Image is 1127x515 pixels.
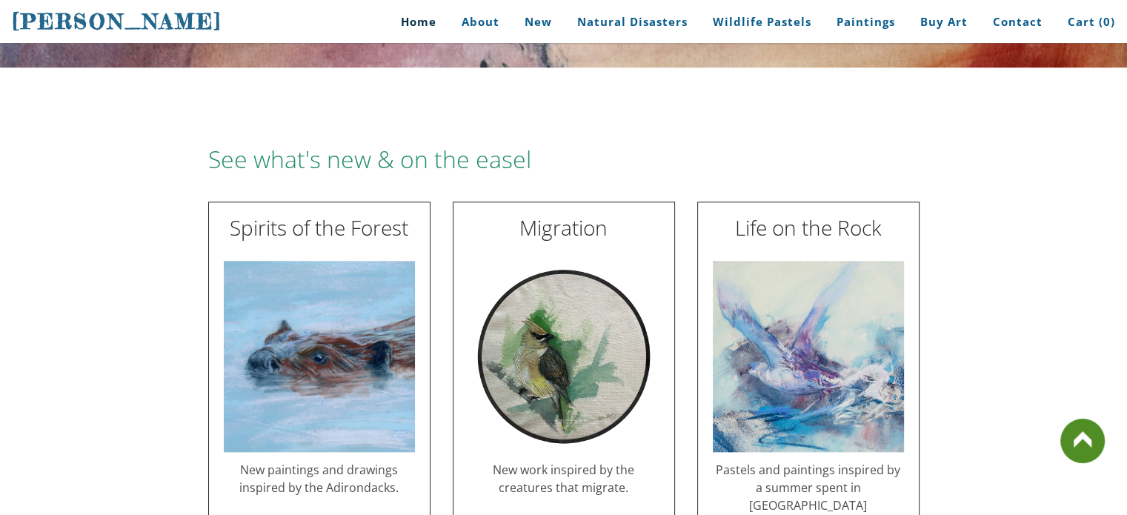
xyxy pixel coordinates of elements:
[468,217,659,238] h2: Migration
[982,5,1054,39] a: Contact
[224,461,415,496] div: New paintings and drawings inspired by the Adirondacks.
[468,461,659,496] div: New work inspired by the creatures that migrate.
[379,5,448,39] a: Home
[224,217,415,238] h2: Spirits of the Forest
[468,261,659,452] img: Stephanie Peters Art
[208,143,531,175] font: See what's new & on the easel
[12,9,222,34] span: [PERSON_NAME]
[566,5,699,39] a: Natural Disasters
[825,5,906,39] a: Paintings
[224,261,415,452] img: wildlife by Stephanie Peters
[713,217,904,238] h2: Life on the Rock
[12,7,222,36] a: [PERSON_NAME]
[513,5,563,39] a: New
[713,261,904,452] img: bird painting
[1057,5,1115,39] a: Cart (0)
[713,461,904,514] div: Pastels and paintings inspired by a summer spent in [GEOGRAPHIC_DATA]
[451,5,511,39] a: About
[702,5,822,39] a: Wildlife Pastels
[909,5,979,39] a: Buy Art
[1103,14,1111,29] span: 0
